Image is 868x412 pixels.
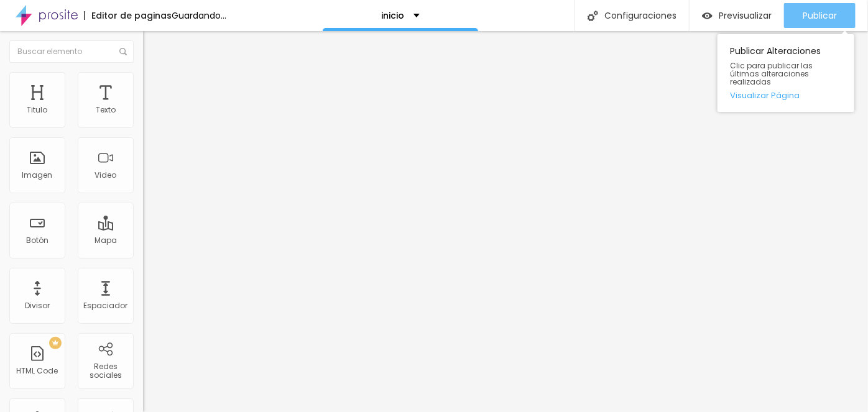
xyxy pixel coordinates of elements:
img: Icone [588,11,598,21]
span: Previsualizar [719,11,772,21]
button: Publicar [784,3,856,28]
div: Video [95,171,117,180]
p: inicio [381,11,404,20]
a: Visualizar Página [730,91,842,99]
div: Guardando... [172,11,226,20]
img: view-1.svg [702,11,713,21]
div: Publicar Alteraciones [718,34,854,112]
div: Texto [96,106,116,114]
div: HTML Code [17,367,58,375]
div: Espaciador [84,301,128,310]
iframe: Editor [143,31,868,412]
div: Divisor [25,301,50,310]
span: Clic para publicar las últimas alteraciones realizadas [730,62,842,86]
div: Mapa [95,236,117,245]
div: Titulo [27,106,48,114]
div: Redes sociales [81,362,130,380]
img: Icone [119,48,127,55]
button: Previsualizar [690,3,784,28]
div: Editor de paginas [84,11,172,20]
span: Publicar [803,11,837,21]
div: Botón [26,236,48,245]
div: Imagen [22,171,53,180]
input: Buscar elemento [9,40,134,63]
